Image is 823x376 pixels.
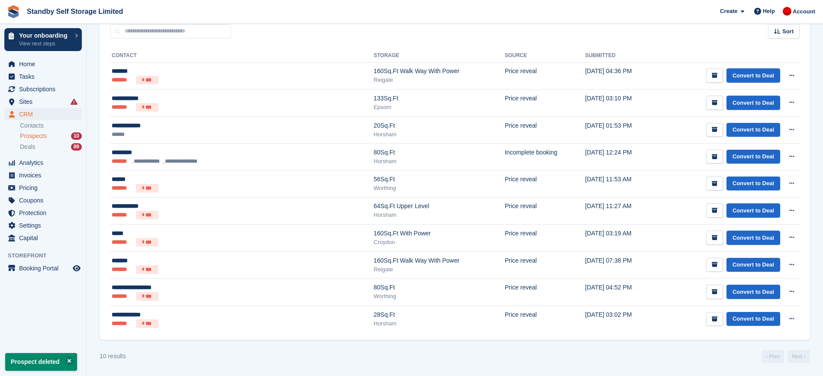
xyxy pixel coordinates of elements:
th: Contact [110,49,374,63]
td: Price reveal [505,279,585,306]
a: menu [4,207,82,219]
a: menu [4,83,82,95]
span: Booking Portal [19,262,71,274]
div: Horsham [374,130,505,139]
span: Account [793,7,815,16]
span: Analytics [19,157,71,169]
td: [DATE] 03:10 PM [585,90,657,117]
a: Your onboarding View next steps [4,28,82,51]
span: Help [763,7,775,16]
td: [DATE] 03:19 AM [585,225,657,252]
div: Croydon [374,238,505,247]
span: Prospects [20,132,47,140]
div: Epsom [374,103,505,112]
a: Deals 89 [20,142,82,151]
a: Convert to Deal [726,177,780,191]
div: 64Sq.Ft Upper Level [374,202,505,211]
td: [DATE] 07:38 PM [585,251,657,279]
div: 28Sq.Ft [374,310,505,319]
img: Aaron Winter [783,7,791,16]
div: Horsham [374,319,505,328]
a: menu [4,169,82,181]
a: Convert to Deal [726,203,780,218]
a: menu [4,194,82,206]
span: CRM [19,108,71,120]
td: Price reveal [505,116,585,143]
a: Contacts [20,122,82,130]
a: Convert to Deal [726,123,780,137]
span: Capital [19,232,71,244]
a: Convert to Deal [726,258,780,272]
span: Storefront [8,251,86,260]
th: Storage [374,49,505,63]
a: menu [4,58,82,70]
div: Reigate [374,76,505,84]
td: Price reveal [505,306,585,333]
span: Sort [782,27,794,36]
span: Coupons [19,194,71,206]
span: Tasks [19,71,71,83]
td: Price reveal [505,62,585,90]
a: menu [4,96,82,108]
span: Create [720,7,737,16]
div: 10 [71,132,82,140]
a: menu [4,182,82,194]
a: Convert to Deal [726,312,780,326]
td: Price reveal [505,170,585,198]
td: [DATE] 12:24 PM [585,143,657,170]
a: Next [787,350,810,363]
a: Convert to Deal [726,285,780,299]
a: menu [4,71,82,83]
a: Preview store [71,263,82,273]
div: 10 results [100,352,126,361]
span: Home [19,58,71,70]
a: Convert to Deal [726,68,780,83]
span: Protection [19,207,71,219]
div: 160Sq.Ft Walk Way With Power [374,67,505,76]
a: menu [4,108,82,120]
td: [DATE] 04:52 PM [585,279,657,306]
div: Worthing [374,184,505,193]
span: Settings [19,219,71,231]
div: Horsham [374,157,505,166]
div: Horsham [374,211,505,219]
a: Prospects 10 [20,132,82,141]
a: Convert to Deal [726,231,780,245]
div: 56Sq.Ft [374,175,505,184]
span: Pricing [19,182,71,194]
td: [DATE] 01:53 PM [585,116,657,143]
td: Incomplete booking [505,143,585,170]
img: stora-icon-8386f47178a22dfd0bd8f6a31ec36ba5ce8667c1dd55bd0f319d3a0aa187defe.svg [7,5,20,18]
td: [DATE] 11:53 AM [585,170,657,198]
nav: Page [760,350,812,363]
td: Price reveal [505,90,585,117]
td: Price reveal [505,197,585,225]
a: Convert to Deal [726,150,780,164]
td: Price reveal [505,225,585,252]
a: Standby Self Storage Limited [23,4,126,19]
span: Subscriptions [19,83,71,95]
i: Smart entry sync failures have occurred [71,98,77,105]
a: menu [4,232,82,244]
div: 160Sq.Ft Walk Way With Power [374,256,505,265]
div: 160Sq.Ft With Power [374,229,505,238]
td: [DATE] 03:02 PM [585,306,657,333]
span: Invoices [19,169,71,181]
a: Convert to Deal [726,96,780,110]
a: menu [4,157,82,169]
div: Reigate [374,265,505,274]
td: [DATE] 11:27 AM [585,197,657,225]
p: Your onboarding [19,32,71,39]
div: Worthing [374,292,505,301]
a: menu [4,219,82,231]
div: 89 [71,143,82,151]
div: 133Sq.Ft [374,94,505,103]
div: 20Sq.Ft [374,121,505,130]
td: [DATE] 04:36 PM [585,62,657,90]
p: Prospect deleted [5,353,77,371]
a: menu [4,262,82,274]
span: Deals [20,143,36,151]
td: Price reveal [505,251,585,279]
th: Source [505,49,585,63]
div: 80Sq.Ft [374,283,505,292]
